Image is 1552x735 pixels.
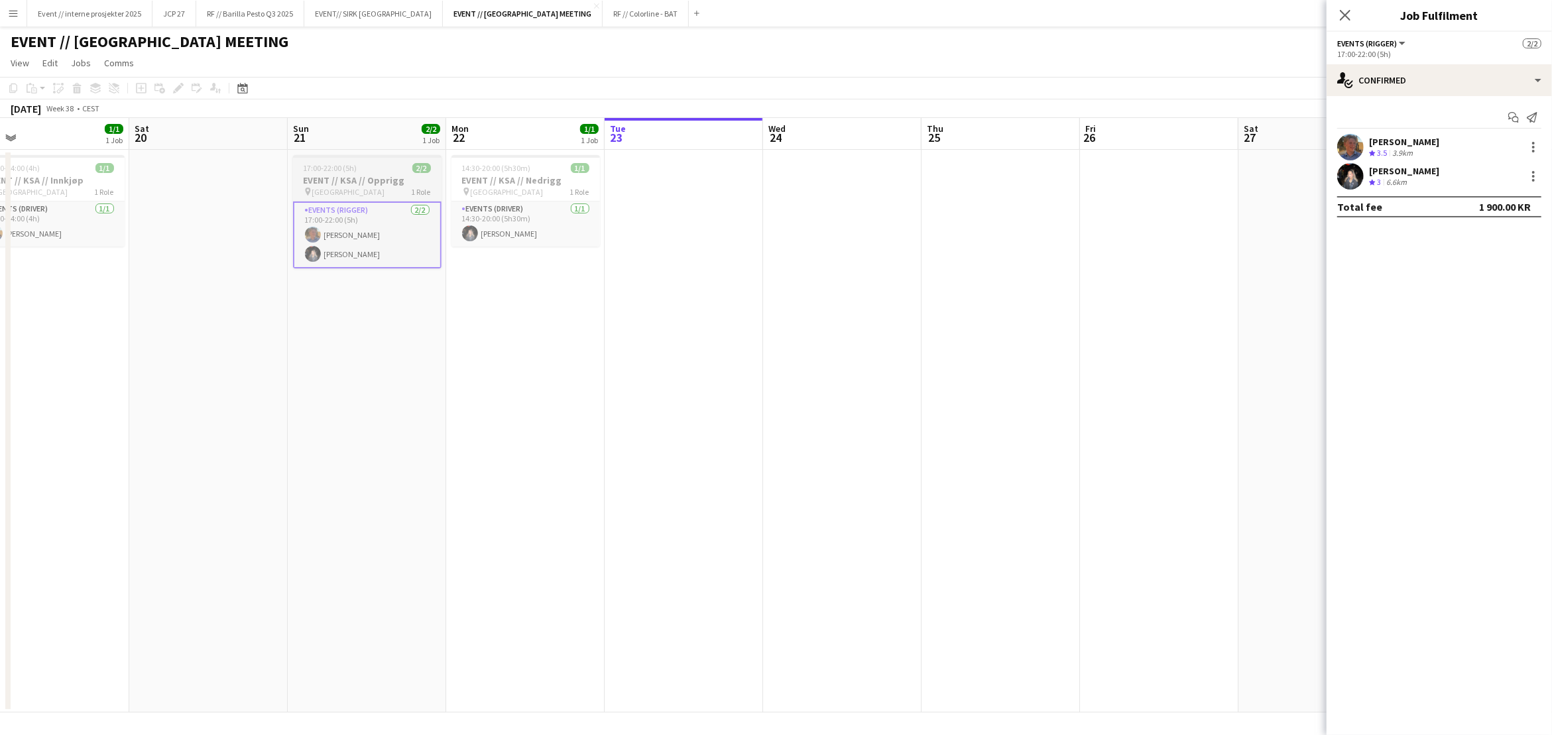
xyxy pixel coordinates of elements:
[422,124,440,134] span: 2/2
[11,57,29,69] span: View
[1337,38,1407,48] button: Events (Rigger)
[196,1,304,27] button: RF // Barilla Pesto Q3 2025
[571,163,589,173] span: 1/1
[291,130,309,145] span: 21
[37,54,63,72] a: Edit
[135,123,149,135] span: Sat
[443,1,603,27] button: EVENT // [GEOGRAPHIC_DATA] MEETING
[412,163,431,173] span: 2/2
[133,130,149,145] span: 20
[42,57,58,69] span: Edit
[304,1,443,27] button: EVENT// SIRK [GEOGRAPHIC_DATA]
[1085,123,1096,135] span: Fri
[412,187,431,197] span: 1 Role
[449,130,469,145] span: 22
[580,124,599,134] span: 1/1
[451,201,600,247] app-card-role: Events (Driver)1/114:30-20:00 (5h30m)[PERSON_NAME]
[152,1,196,27] button: JCP 27
[1327,64,1552,96] div: Confirmed
[104,57,134,69] span: Comms
[44,103,77,113] span: Week 38
[1523,38,1541,48] span: 2/2
[927,123,943,135] span: Thu
[603,1,689,27] button: RF // Colorline - BAT
[451,174,600,186] h3: EVENT // KSA // Nedrigg
[99,54,139,72] a: Comms
[95,187,114,197] span: 1 Role
[1377,177,1381,187] span: 3
[1242,130,1258,145] span: 27
[1390,148,1415,159] div: 3.9km
[105,135,123,145] div: 1 Job
[1327,7,1552,24] h3: Job Fulfilment
[1337,38,1397,48] span: Events (Rigger)
[1377,148,1387,158] span: 3.5
[11,102,41,115] div: [DATE]
[608,130,626,145] span: 23
[451,123,469,135] span: Mon
[293,123,309,135] span: Sun
[82,103,99,113] div: CEST
[570,187,589,197] span: 1 Role
[1369,136,1439,148] div: [PERSON_NAME]
[304,163,357,173] span: 17:00-22:00 (5h)
[293,174,442,186] h3: EVENT // KSA // Opprigg
[1337,49,1541,59] div: 17:00-22:00 (5h)
[462,163,531,173] span: 14:30-20:00 (5h30m)
[312,187,385,197] span: [GEOGRAPHIC_DATA]
[1083,130,1096,145] span: 26
[581,135,598,145] div: 1 Job
[1337,200,1382,213] div: Total fee
[768,123,786,135] span: Wed
[451,155,600,247] app-job-card: 14:30-20:00 (5h30m)1/1EVENT // KSA // Nedrigg [GEOGRAPHIC_DATA]1 RoleEvents (Driver)1/114:30-20:0...
[293,201,442,268] app-card-role: Events (Rigger)2/217:00-22:00 (5h)[PERSON_NAME][PERSON_NAME]
[1479,200,1531,213] div: 1 900.00 KR
[27,1,152,27] button: Event // interne prosjekter 2025
[5,54,34,72] a: View
[95,163,114,173] span: 1/1
[11,32,288,52] h1: EVENT // [GEOGRAPHIC_DATA] MEETING
[293,155,442,268] app-job-card: 17:00-22:00 (5h)2/2EVENT // KSA // Opprigg [GEOGRAPHIC_DATA]1 RoleEvents (Rigger)2/217:00-22:00 (...
[610,123,626,135] span: Tue
[766,130,786,145] span: 24
[422,135,440,145] div: 1 Job
[1369,165,1439,177] div: [PERSON_NAME]
[925,130,943,145] span: 25
[471,187,544,197] span: [GEOGRAPHIC_DATA]
[1384,177,1409,188] div: 6.6km
[66,54,96,72] a: Jobs
[105,124,123,134] span: 1/1
[1244,123,1258,135] span: Sat
[71,57,91,69] span: Jobs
